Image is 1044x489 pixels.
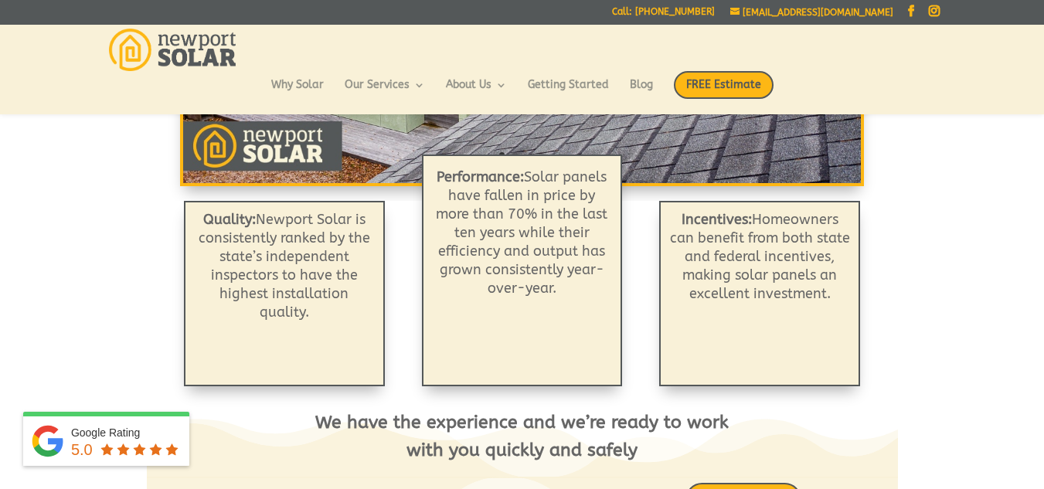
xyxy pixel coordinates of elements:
a: FREE Estimate [674,71,774,114]
strong: Quality: [203,211,256,228]
a: [EMAIL_ADDRESS][DOMAIN_NAME] [730,7,893,18]
a: Why Solar [271,80,324,106]
a: 2 [512,152,518,158]
span: Newport Solar is consistently ranked by the state’s independent inspectors to have the highest in... [199,211,370,321]
a: About Us [446,80,507,106]
a: 4 [539,152,544,158]
a: Blog [630,80,653,106]
a: 3 [525,152,531,158]
a: Our Services [345,80,425,106]
a: 1 [499,152,505,158]
p: Homeowners can benefit from both state and federal incentives, making solar panels an excellent i... [668,210,851,303]
b: Performance: [437,168,524,185]
img: Newport Solar | Solar Energy Optimized. [109,29,236,71]
strong: Incentives: [682,211,752,228]
a: Getting Started [528,80,609,106]
span: FREE Estimate [674,71,774,99]
p: Solar panels have fallen in price by more than 70% in the last ten years while their efficiency a... [435,168,610,297]
a: Call: [PHONE_NUMBER] [612,7,715,23]
span: 5.0 [71,441,93,458]
div: Google Rating [71,425,182,440]
span: We have the experience and we’re ready to work with you quickly and safely [315,412,729,461]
